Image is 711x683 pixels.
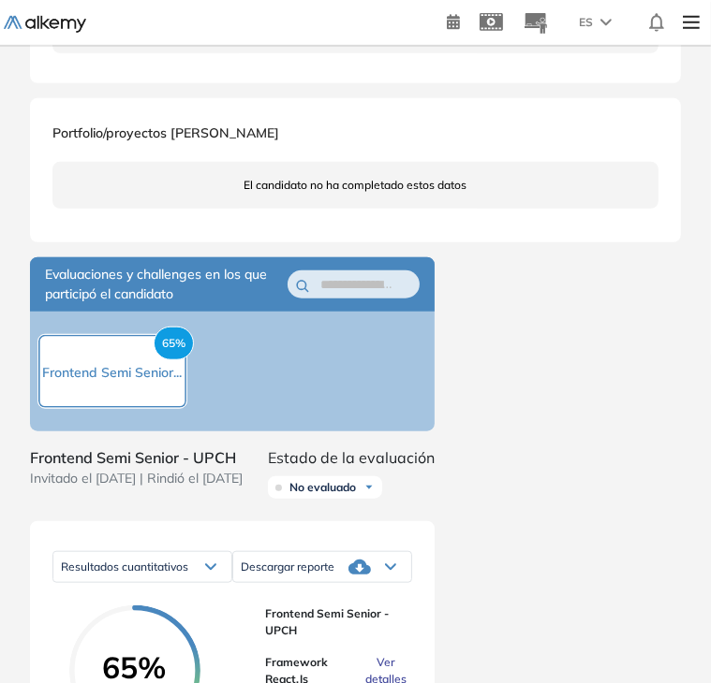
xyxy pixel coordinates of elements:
span: Evaluaciones y challenges en los que participó el candidato [45,265,288,304]
span: Frontend Semi Senior - UPCH [30,446,243,469]
img: arrow [600,19,612,26]
span: Descargar reporte [241,559,334,574]
img: Menu [675,4,707,41]
span: Estado de la evaluación [268,446,435,469]
span: ES [579,14,593,31]
img: Logo [4,16,86,33]
span: Frontend Semi Senior... [43,364,183,381]
span: Portfolio/proyectos [PERSON_NAME] [52,124,279,141]
span: No evaluado [289,480,356,495]
span: Invitado el [DATE] | Rindió el [DATE] [30,469,243,488]
span: Resultados cuantitativos [61,559,188,574]
span: El candidato no ha completado estos datos [244,177,467,194]
span: 65% [154,327,194,360]
span: Frontend Semi Senior - UPCH [265,605,397,639]
span: 65% [69,652,200,682]
img: Ícono de flecha [363,482,375,493]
